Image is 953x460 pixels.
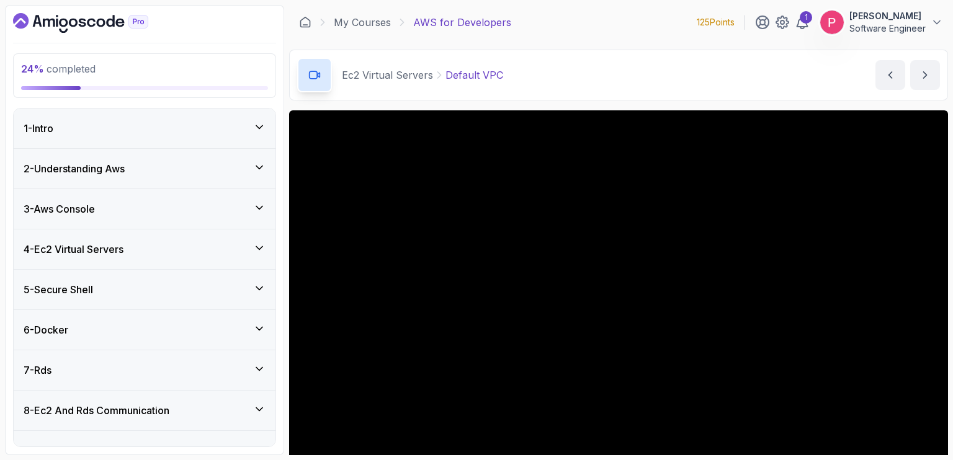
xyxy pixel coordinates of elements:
p: [PERSON_NAME] [849,10,926,22]
p: AWS for Developers [413,15,511,30]
h3: 7 - Rds [24,363,51,378]
img: user profile image [820,11,844,34]
button: 4-Ec2 Virtual Servers [14,229,275,269]
span: 24 % [21,63,44,75]
h3: 4 - Ec2 Virtual Servers [24,242,123,257]
h3: 8 - Ec2 And Rds Communication [24,403,169,418]
a: Dashboard [299,16,311,29]
span: completed [21,63,96,75]
button: previous content [875,60,905,90]
h3: 3 - Aws Console [24,201,95,216]
button: 8-Ec2 And Rds Communication [14,391,275,430]
a: My Courses [334,15,391,30]
p: Default VPC [445,68,503,82]
h3: 2 - Understanding Aws [24,161,125,176]
button: 7-Rds [14,350,275,390]
button: 2-Understanding Aws [14,149,275,188]
p: Ec2 Virtual Servers [342,68,433,82]
h3: 6 - Docker [24,322,68,337]
h3: 9 - Elastic Ip [24,443,76,458]
h3: 5 - Secure Shell [24,282,93,297]
button: 6-Docker [14,310,275,350]
div: 1 [800,11,812,24]
a: 1 [795,15,810,30]
button: next content [910,60,940,90]
p: Software Engineer [849,22,926,35]
a: Dashboard [13,13,177,33]
button: 5-Secure Shell [14,270,275,309]
p: 125 Points [697,16,735,29]
h3: 1 - Intro [24,121,53,136]
button: 1-Intro [14,108,275,148]
button: user profile image[PERSON_NAME]Software Engineer [820,10,943,35]
button: 3-Aws Console [14,189,275,229]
